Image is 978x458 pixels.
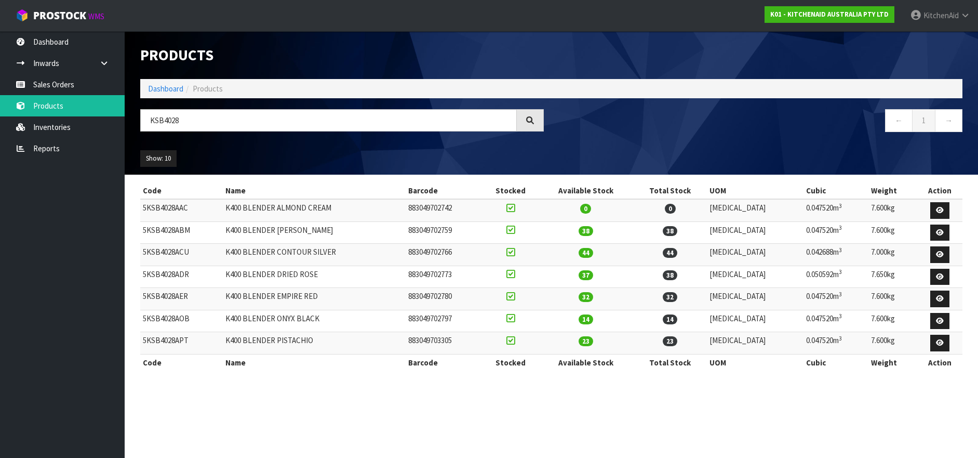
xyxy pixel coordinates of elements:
[707,310,803,332] td: [MEDICAL_DATA]
[406,310,483,332] td: 883049702797
[140,332,223,355] td: 5KSB4028APT
[538,182,633,199] th: Available Stock
[579,315,593,324] span: 14
[868,354,918,371] th: Weight
[707,221,803,244] td: [MEDICAL_DATA]
[193,84,223,94] span: Products
[803,199,868,221] td: 0.047520m
[406,266,483,288] td: 883049702773
[868,199,918,221] td: 7.600kg
[803,332,868,355] td: 0.047520m
[803,244,868,266] td: 0.042688m
[88,11,104,21] small: WMS
[406,332,483,355] td: 883049703305
[917,354,962,371] th: Action
[140,150,177,167] button: Show: 10
[912,109,935,132] a: 1
[223,266,406,288] td: K400 BLENDER DRIED ROSE
[839,246,842,254] sup: 3
[868,266,918,288] td: 7.650kg
[223,310,406,332] td: K400 BLENDER ONYX BLACK
[483,182,538,199] th: Stocked
[140,182,223,199] th: Code
[483,354,538,371] th: Stocked
[223,182,406,199] th: Name
[868,310,918,332] td: 7.600kg
[538,354,633,371] th: Available Stock
[406,182,483,199] th: Barcode
[803,221,868,244] td: 0.047520m
[579,226,593,236] span: 38
[707,199,803,221] td: [MEDICAL_DATA]
[579,248,593,258] span: 44
[140,288,223,310] td: 5KSB4028AER
[917,182,962,199] th: Action
[580,204,591,214] span: 0
[223,221,406,244] td: K400 BLENDER [PERSON_NAME]
[770,10,889,19] strong: K01 - KITCHENAID AUSTRALIA PTY LTD
[707,182,803,199] th: UOM
[707,244,803,266] td: [MEDICAL_DATA]
[707,332,803,355] td: [MEDICAL_DATA]
[579,270,593,280] span: 37
[223,244,406,266] td: K400 BLENDER CONTOUR SILVER
[633,182,707,199] th: Total Stock
[148,84,183,94] a: Dashboard
[803,354,868,371] th: Cubic
[803,266,868,288] td: 0.050592m
[665,204,676,214] span: 0
[868,182,918,199] th: Weight
[406,288,483,310] td: 883049702780
[140,221,223,244] td: 5KSB4028ABM
[140,310,223,332] td: 5KSB4028AOB
[839,335,842,342] sup: 3
[868,221,918,244] td: 7.600kg
[839,291,842,298] sup: 3
[406,354,483,371] th: Barcode
[935,109,962,132] a: →
[579,336,593,346] span: 23
[559,109,963,135] nav: Page navigation
[868,244,918,266] td: 7.000kg
[663,270,677,280] span: 38
[579,292,593,302] span: 32
[140,266,223,288] td: 5KSB4028ADR
[803,182,868,199] th: Cubic
[406,221,483,244] td: 883049702759
[868,288,918,310] td: 7.600kg
[663,336,677,346] span: 23
[33,9,86,22] span: ProStock
[868,332,918,355] td: 7.600kg
[923,10,959,20] span: KitchenAid
[839,202,842,210] sup: 3
[803,288,868,310] td: 0.047520m
[839,268,842,276] sup: 3
[140,47,544,63] h1: Products
[140,244,223,266] td: 5KSB4028ACU
[663,292,677,302] span: 32
[406,199,483,221] td: 883049702742
[839,224,842,231] sup: 3
[707,354,803,371] th: UOM
[223,332,406,355] td: K400 BLENDER PISTACHIO
[140,109,517,132] input: Search products
[839,312,842,320] sup: 3
[663,248,677,258] span: 44
[633,354,707,371] th: Total Stock
[223,354,406,371] th: Name
[663,226,677,236] span: 38
[140,199,223,221] td: 5KSB4028AAC
[223,199,406,221] td: K400 BLENDER ALMOND CREAM
[406,244,483,266] td: 883049702766
[707,266,803,288] td: [MEDICAL_DATA]
[223,288,406,310] td: K400 BLENDER EMPIRE RED
[803,310,868,332] td: 0.047520m
[707,288,803,310] td: [MEDICAL_DATA]
[663,315,677,324] span: 14
[885,109,913,132] a: ←
[140,354,223,371] th: Code
[16,9,29,22] img: cube-alt.png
